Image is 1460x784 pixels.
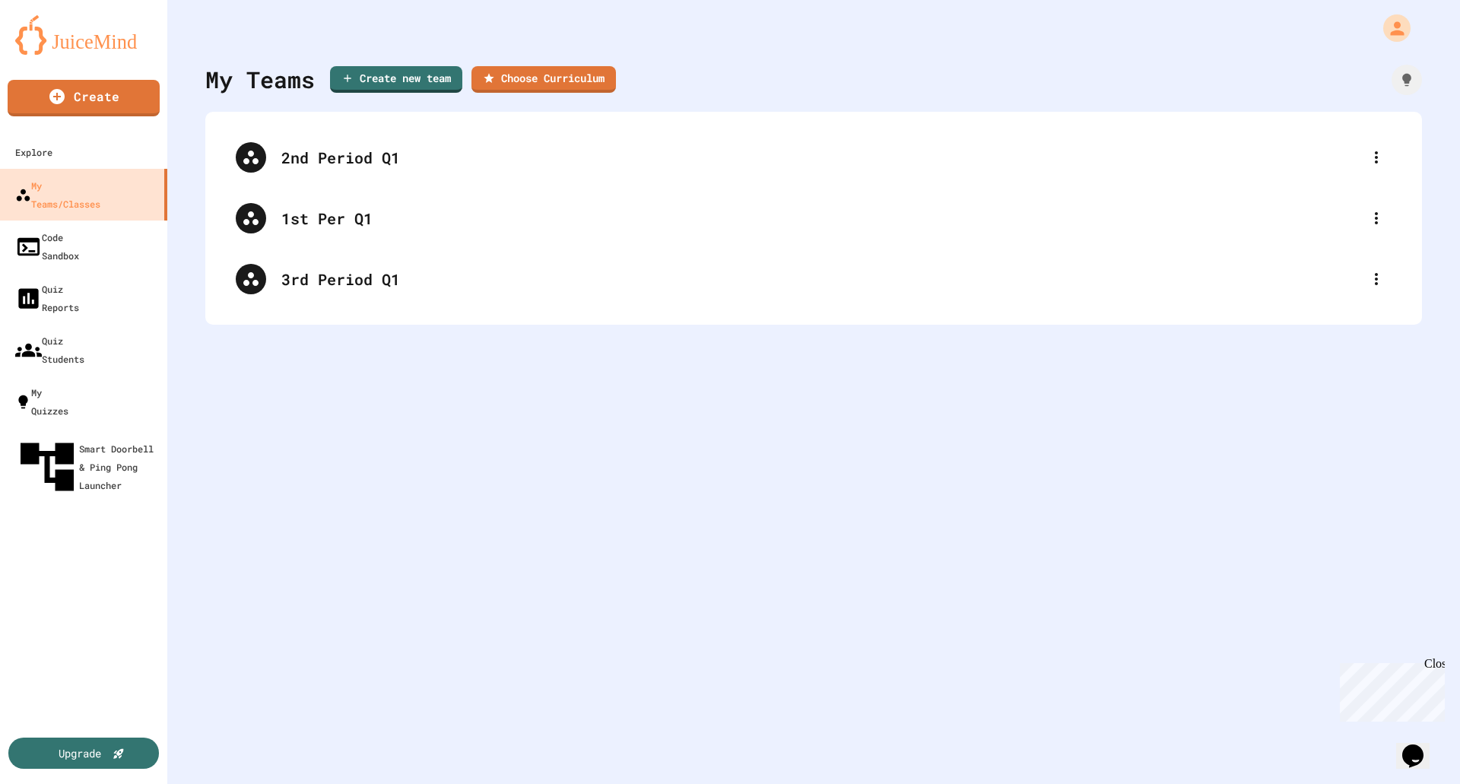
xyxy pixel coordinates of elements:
[1396,723,1445,769] iframe: chat widget
[281,268,1361,290] div: 3rd Period Q1
[1367,11,1414,46] div: My Account
[15,435,161,499] div: Smart Doorbell & Ping Pong Launcher
[15,143,52,161] div: Explore
[471,66,616,93] a: Choose Curriculum
[15,332,84,368] div: Quiz Students
[15,383,68,420] div: My Quizzes
[59,745,101,761] div: Upgrade
[205,62,315,97] div: My Teams
[6,6,105,97] div: Chat with us now!Close
[1334,657,1445,722] iframe: chat widget
[15,228,79,265] div: Code Sandbox
[15,15,152,55] img: logo-orange.svg
[15,280,79,316] div: Quiz Reports
[15,176,100,213] div: My Teams/Classes
[1392,65,1422,95] div: How it works
[330,66,462,93] a: Create new team
[281,146,1361,169] div: 2nd Period Q1
[281,207,1361,230] div: 1st Per Q1
[8,80,160,116] a: Create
